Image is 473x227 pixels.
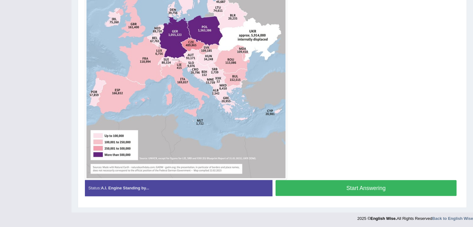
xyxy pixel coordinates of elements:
strong: A.I. Engine Standing by... [101,186,149,190]
strong: English Wise. [370,216,396,221]
div: 2025 © All Rights Reserved [357,212,473,221]
div: Status: [85,180,272,196]
button: Start Answering [276,180,457,196]
a: Back to English Wise [432,216,473,221]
